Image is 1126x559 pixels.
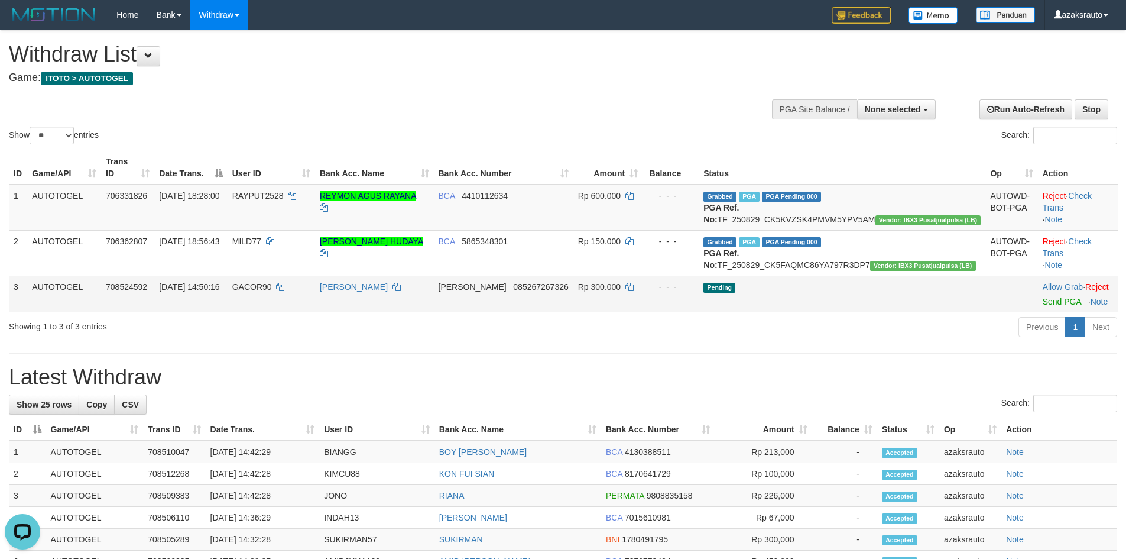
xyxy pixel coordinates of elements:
span: MILD77 [232,237,261,246]
th: Date Trans.: activate to sort column ascending [206,419,320,441]
img: MOTION_logo.png [9,6,99,24]
th: Balance: activate to sort column ascending [812,419,877,441]
th: User ID: activate to sort column ascending [228,151,315,185]
span: Vendor URL: https://dashboard.q2checkout.com/secure [875,215,981,225]
span: BCA [606,513,622,522]
span: RAYPUT2528 [232,191,284,201]
button: None selected [857,99,936,119]
td: Rp 213,000 [715,441,812,463]
td: - [812,485,877,507]
td: SUKIRMAN57 [319,529,434,551]
a: Reject [1043,237,1066,246]
div: - - - [647,190,694,202]
div: Showing 1 to 3 of 3 entries [9,316,460,332]
span: Grabbed [703,192,736,202]
td: 708510047 [143,441,205,463]
td: KIMCU88 [319,463,434,485]
td: · · [1038,230,1118,276]
select: Showentries [30,127,74,144]
td: AUTOTOGEL [27,230,101,276]
td: 3 [9,485,46,507]
a: CSV [114,395,147,415]
span: BNI [606,535,619,544]
th: Amount: activate to sort column ascending [573,151,643,185]
label: Search: [1001,395,1117,412]
span: [DATE] 18:56:43 [159,237,219,246]
span: PGA Pending [762,192,821,202]
a: Copy [79,395,115,415]
span: Show 25 rows [17,400,72,409]
th: Trans ID: activate to sort column ascending [143,419,205,441]
h1: Latest Withdraw [9,366,1117,389]
a: [PERSON_NAME] HUDAYA [320,237,423,246]
td: AUTOTOGEL [46,529,144,551]
td: AUTOTOGEL [27,185,101,231]
a: KON FUI SIAN [439,469,494,479]
td: azaksrauto [939,441,1001,463]
td: azaksrauto [939,463,1001,485]
span: Pending [703,283,735,293]
span: Marked by azaksrauto [739,192,760,202]
th: Bank Acc. Name: activate to sort column ascending [434,419,601,441]
td: BIANGG [319,441,434,463]
th: Bank Acc. Number: activate to sort column ascending [434,151,573,185]
span: Accepted [882,535,917,545]
a: Note [1006,491,1024,500]
span: Copy [86,400,107,409]
th: Bank Acc. Name: activate to sort column ascending [315,151,434,185]
td: Rp 100,000 [715,463,812,485]
a: Reject [1043,191,1066,201]
td: azaksrauto [939,485,1001,507]
td: AUTOTOGEL [46,441,144,463]
a: SUKIRMAN [439,535,483,544]
td: JONO [319,485,434,507]
span: 706331826 [106,191,147,201]
td: 3 [9,276,27,312]
span: Copy 8170641729 to clipboard [625,469,671,479]
div: - - - [647,235,694,247]
span: Vendor URL: https://dashboard.q2checkout.com/secure [870,261,976,271]
span: 708524592 [106,282,147,292]
span: ITOTO > AUTOTOGEL [41,72,133,85]
th: Game/API: activate to sort column ascending [46,419,144,441]
td: [DATE] 14:36:29 [206,507,320,529]
span: Copy 085267267326 to clipboard [513,282,568,292]
td: - [812,529,877,551]
a: Note [1006,513,1024,522]
td: - [812,507,877,529]
td: 708512268 [143,463,205,485]
th: Game/API: activate to sort column ascending [27,151,101,185]
a: Show 25 rows [9,395,79,415]
a: Allow Grab [1043,282,1083,292]
th: Balance [642,151,699,185]
button: Open LiveChat chat widget [5,5,40,40]
span: 706362807 [106,237,147,246]
td: AUTOWD-BOT-PGA [985,230,1037,276]
a: [PERSON_NAME] [320,282,388,292]
th: Op: activate to sort column ascending [939,419,1001,441]
td: 708505289 [143,529,205,551]
a: Reject [1085,282,1109,292]
a: Send PGA [1043,297,1081,306]
th: Amount: activate to sort column ascending [715,419,812,441]
span: Copy 7015610981 to clipboard [625,513,671,522]
span: PERMATA [606,491,644,500]
span: Copy 4130388511 to clipboard [625,447,671,457]
th: Action [1001,419,1117,441]
a: Previous [1018,317,1066,337]
td: 708509383 [143,485,205,507]
span: Accepted [882,492,917,502]
span: Rp 300.000 [578,282,621,292]
input: Search: [1033,395,1117,412]
span: Marked by azaksrauto [739,237,760,247]
span: Rp 150.000 [578,237,621,246]
th: Action [1038,151,1118,185]
span: [DATE] 14:50:16 [159,282,219,292]
a: Note [1006,469,1024,479]
a: 1 [1065,317,1085,337]
span: Copy 5865348301 to clipboard [462,237,508,246]
th: Op: activate to sort column ascending [985,151,1037,185]
span: GACOR90 [232,282,272,292]
h4: Game: [9,72,739,84]
div: - - - [647,281,694,293]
